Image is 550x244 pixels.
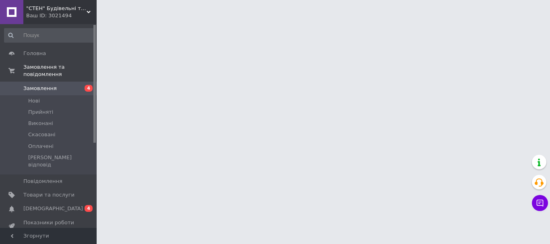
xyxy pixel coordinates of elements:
[23,178,62,185] span: Повідомлення
[85,85,93,92] span: 4
[23,50,46,57] span: Головна
[23,191,74,199] span: Товари та послуги
[23,205,83,212] span: [DEMOGRAPHIC_DATA]
[28,109,53,116] span: Прийняті
[28,143,54,150] span: Оплачені
[4,28,95,43] input: Пошук
[28,120,53,127] span: Виконані
[28,131,56,138] span: Скасовані
[23,219,74,234] span: Показники роботи компанії
[23,85,57,92] span: Замовлення
[23,64,97,78] span: Замовлення та повідомлення
[26,5,87,12] span: "СТЕН" Будівельні та оздоблювальні матеріали
[28,154,94,168] span: [PERSON_NAME] відповід
[85,205,93,212] span: 4
[28,97,40,105] span: Нові
[532,195,548,211] button: Чат з покупцем
[26,12,97,19] div: Ваш ID: 3021494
